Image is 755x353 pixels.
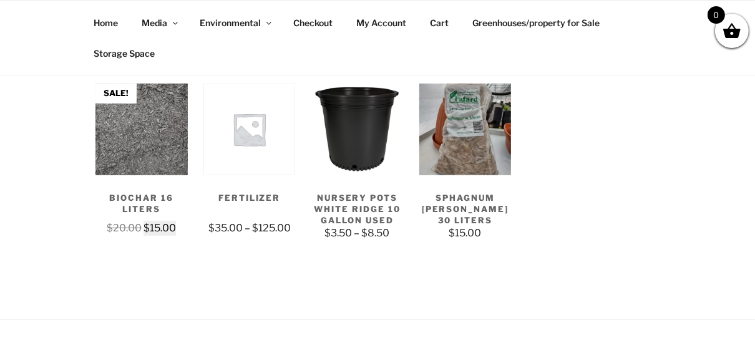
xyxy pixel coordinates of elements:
[208,222,243,234] bdi: 35.00
[325,227,331,239] span: $
[449,227,481,239] bdi: 15.00
[462,7,611,38] a: Greenhouses/property for Sale
[95,180,188,221] h2: Biochar 16 liters
[419,180,512,226] h2: Sphagnum [PERSON_NAME] 30 Liters
[144,222,150,234] span: $
[419,7,460,38] a: Cart
[107,222,113,234] span: $
[245,222,250,234] span: –
[83,7,129,38] a: Home
[283,7,344,38] a: Checkout
[107,222,142,234] bdi: 20.00
[203,84,296,236] a: Fertilizer
[252,222,291,234] bdi: 125.00
[95,84,137,104] span: Sale!
[131,7,187,38] a: Media
[449,227,455,239] span: $
[311,84,404,241] a: Nursery Pots White Ridge 10 Gallon Used
[311,84,404,176] img: Nursery Pots White Ridge 10 Gallon Used
[203,180,296,221] h2: Fertilizer
[346,7,417,38] a: My Account
[325,227,353,239] bdi: 3.50
[708,6,725,24] span: 0
[419,84,512,176] img: Sphagnum Moss 30 Liters
[189,7,281,38] a: Environmental
[208,222,215,234] span: $
[95,84,188,236] a: Sale! Biochar 16 liters
[362,227,390,239] bdi: 8.50
[203,84,296,176] img: Placeholder
[311,180,404,226] h2: Nursery Pots White Ridge 10 Gallon Used
[354,227,360,239] span: –
[83,38,166,69] a: Storage Space
[419,84,512,241] a: Sphagnum [PERSON_NAME] 30 Liters $15.00
[83,7,672,69] nav: Top Menu
[144,222,176,234] bdi: 15.00
[252,222,258,234] span: $
[95,84,188,176] img: Biochar 16 liters
[362,227,368,239] span: $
